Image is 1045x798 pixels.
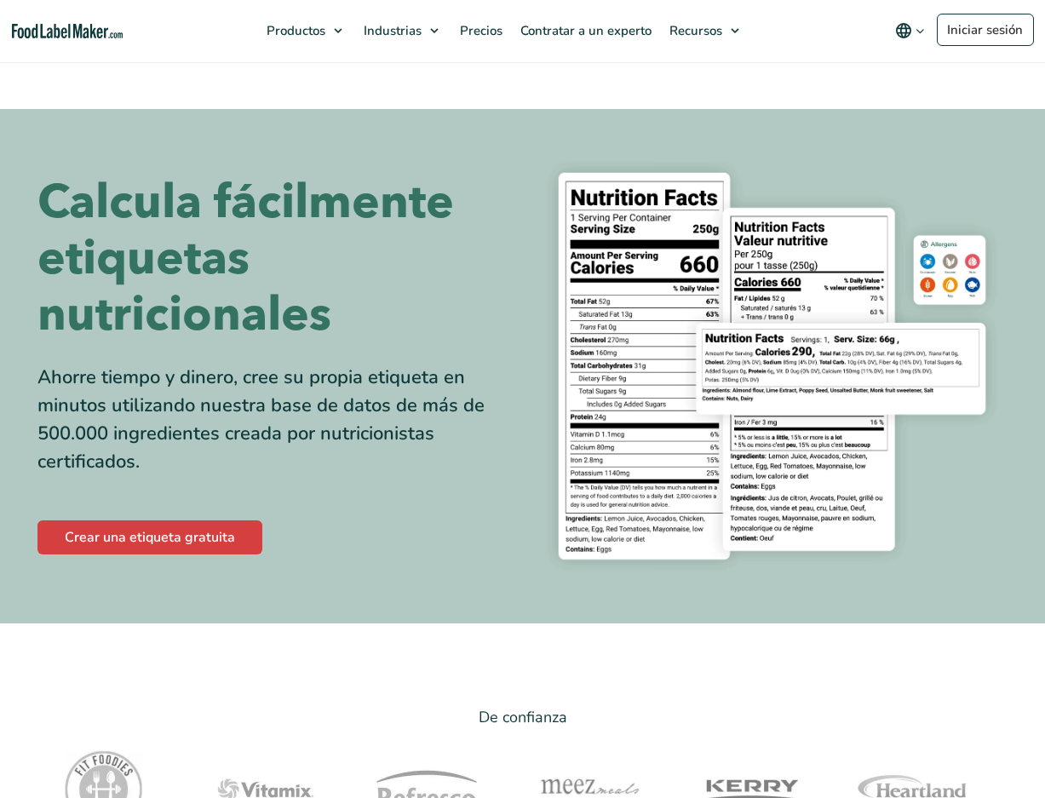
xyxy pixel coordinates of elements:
a: Crear una etiqueta gratuita [37,520,262,554]
a: Food Label Maker homepage [12,24,123,38]
p: De confianza [37,705,1008,730]
button: Change language [883,14,937,48]
a: Iniciar sesión [937,14,1034,46]
div: Ahorre tiempo y dinero, cree su propia etiqueta en minutos utilizando nuestra base de datos de má... [37,364,510,476]
h1: Calcula fácilmente etiquetas nutricionales [37,175,510,343]
span: Recursos [664,22,724,39]
span: Productos [261,22,327,39]
span: Precios [455,22,504,39]
span: Contratar a un experto [515,22,653,39]
span: Industrias [359,22,423,39]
